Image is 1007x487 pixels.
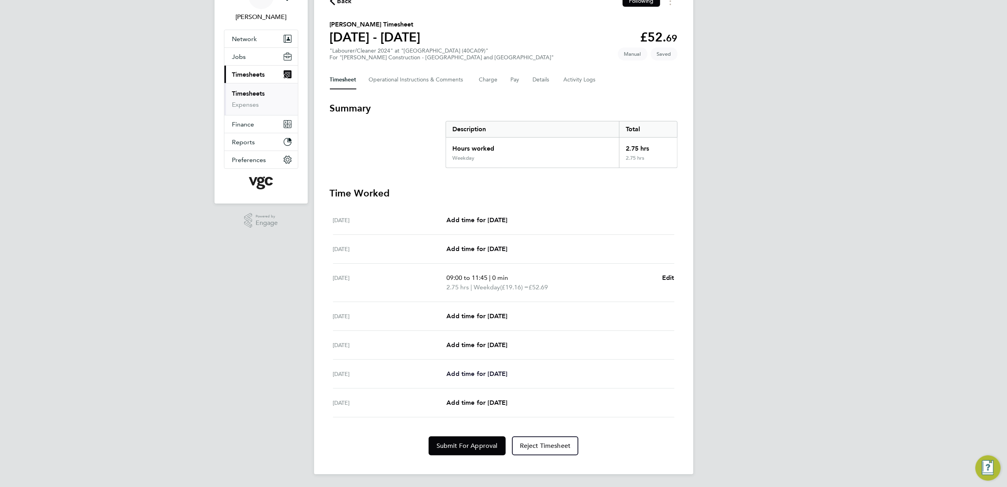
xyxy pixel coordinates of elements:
[446,311,507,321] a: Add time for [DATE]
[564,70,597,89] button: Activity Logs
[333,311,447,321] div: [DATE]
[452,155,474,161] div: Weekday
[446,245,507,253] span: Add time for [DATE]
[533,70,551,89] button: Details
[446,370,507,378] span: Add time for [DATE]
[446,244,507,254] a: Add time for [DATE]
[330,102,678,455] section: Timesheet
[224,48,298,65] button: Jobs
[666,32,678,44] span: 69
[446,341,507,349] span: Add time for [DATE]
[232,156,266,164] span: Preferences
[333,369,447,379] div: [DATE]
[520,442,571,450] span: Reject Timesheet
[618,47,647,60] span: This timesheet was manually created.
[232,90,265,97] a: Timesheets
[619,138,677,155] div: 2.75 hrs
[232,53,246,60] span: Jobs
[975,455,1001,481] button: Engage Resource Center
[330,187,678,200] h3: Time Worked
[446,138,619,155] div: Hours worked
[479,70,498,89] button: Charge
[511,70,520,89] button: Pay
[529,283,548,291] span: £52.69
[369,70,467,89] button: Operational Instructions & Comments
[330,29,421,45] h1: [DATE] - [DATE]
[446,121,619,137] div: Description
[330,47,554,61] div: "Labourer/Cleaner 2024" at "[GEOGRAPHIC_DATA] (40CA09)"
[249,177,273,189] img: vgcgroup-logo-retina.png
[446,215,507,225] a: Add time for [DATE]
[224,66,298,83] button: Timesheets
[232,101,259,108] a: Expenses
[446,398,507,408] a: Add time for [DATE]
[489,274,491,281] span: |
[429,436,506,455] button: Submit For Approval
[662,274,674,281] span: Edit
[640,30,678,45] app-decimal: £52.
[224,30,298,47] button: Network
[224,151,298,168] button: Preferences
[232,121,254,128] span: Finance
[333,398,447,408] div: [DATE]
[232,138,255,146] span: Reports
[333,273,447,292] div: [DATE]
[330,20,421,29] h2: [PERSON_NAME] Timesheet
[333,244,447,254] div: [DATE]
[512,436,579,455] button: Reject Timesheet
[619,121,677,137] div: Total
[492,274,508,281] span: 0 min
[256,220,278,227] span: Engage
[330,102,678,115] h3: Summary
[333,340,447,350] div: [DATE]
[224,177,298,189] a: Go to home page
[446,274,488,281] span: 09:00 to 11:45
[256,213,278,220] span: Powered by
[446,121,678,168] div: Summary
[446,369,507,379] a: Add time for [DATE]
[330,70,356,89] button: Timesheet
[446,283,469,291] span: 2.75 hrs
[224,133,298,151] button: Reports
[232,71,265,78] span: Timesheets
[224,83,298,115] div: Timesheets
[500,283,529,291] span: (£19.16) =
[244,213,278,228] a: Powered byEngage
[224,12,298,22] span: Jana Venizelou
[651,47,678,60] span: This timesheet is Saved.
[446,399,507,406] span: Add time for [DATE]
[446,340,507,350] a: Add time for [DATE]
[474,283,500,292] span: Weekday
[330,54,554,61] div: For "[PERSON_NAME] Construction - [GEOGRAPHIC_DATA] and [GEOGRAPHIC_DATA]"
[437,442,498,450] span: Submit For Approval
[333,215,447,225] div: [DATE]
[662,273,674,283] a: Edit
[619,155,677,168] div: 2.75 hrs
[232,35,257,43] span: Network
[446,216,507,224] span: Add time for [DATE]
[471,283,472,291] span: |
[446,312,507,320] span: Add time for [DATE]
[224,115,298,133] button: Finance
